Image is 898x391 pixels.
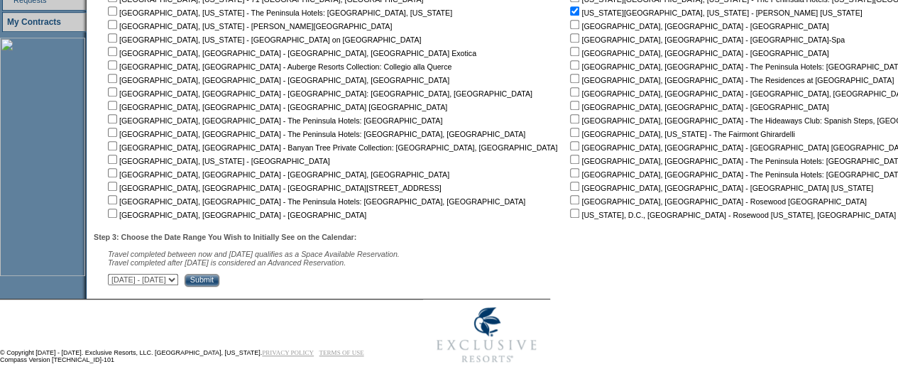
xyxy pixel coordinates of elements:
a: PRIVACY POLICY [262,349,314,356]
nobr: [GEOGRAPHIC_DATA], [GEOGRAPHIC_DATA] - Rosewood [GEOGRAPHIC_DATA] [567,197,866,206]
nobr: [GEOGRAPHIC_DATA], [GEOGRAPHIC_DATA] - [GEOGRAPHIC_DATA], [GEOGRAPHIC_DATA] Exotica [105,49,476,57]
nobr: [GEOGRAPHIC_DATA], [GEOGRAPHIC_DATA] - The Peninsula Hotels: [GEOGRAPHIC_DATA], [GEOGRAPHIC_DATA] [105,130,525,138]
a: TERMS OF USE [319,349,364,356]
nobr: [GEOGRAPHIC_DATA], [GEOGRAPHIC_DATA] - Auberge Resorts Collection: Collegio alla Querce [105,62,451,71]
nobr: [GEOGRAPHIC_DATA], [GEOGRAPHIC_DATA] - [GEOGRAPHIC_DATA] [567,103,828,111]
nobr: [GEOGRAPHIC_DATA], [GEOGRAPHIC_DATA] - [GEOGRAPHIC_DATA]-Spa [567,35,845,44]
nobr: [GEOGRAPHIC_DATA], [US_STATE] - [PERSON_NAME][GEOGRAPHIC_DATA] [105,22,392,31]
b: Step 3: Choose the Date Range You Wish to Initially See on the Calendar: [94,233,356,241]
nobr: [GEOGRAPHIC_DATA], [GEOGRAPHIC_DATA] - [GEOGRAPHIC_DATA][STREET_ADDRESS] [105,184,442,192]
nobr: [GEOGRAPHIC_DATA], [US_STATE] - [GEOGRAPHIC_DATA] [105,157,330,165]
nobr: [GEOGRAPHIC_DATA], [GEOGRAPHIC_DATA] - [GEOGRAPHIC_DATA] [105,211,366,219]
nobr: [US_STATE][GEOGRAPHIC_DATA], [US_STATE] - [PERSON_NAME] [US_STATE] [567,9,862,17]
img: Exclusive Resorts [423,299,550,370]
input: Submit [185,274,219,287]
nobr: [GEOGRAPHIC_DATA], [US_STATE] - The Peninsula Hotels: [GEOGRAPHIC_DATA], [US_STATE] [105,9,452,17]
nobr: [GEOGRAPHIC_DATA], [GEOGRAPHIC_DATA] - The Peninsula Hotels: [GEOGRAPHIC_DATA] [105,116,442,125]
span: Travel completed between now and [DATE] qualifies as a Space Available Reservation. [108,250,400,258]
a: My Contracts [7,17,61,27]
nobr: [GEOGRAPHIC_DATA], [GEOGRAPHIC_DATA] - [GEOGRAPHIC_DATA], [GEOGRAPHIC_DATA] [105,170,449,179]
nobr: [GEOGRAPHIC_DATA], [GEOGRAPHIC_DATA] - The Residences at [GEOGRAPHIC_DATA] [567,76,894,84]
nobr: [GEOGRAPHIC_DATA], [GEOGRAPHIC_DATA] - [GEOGRAPHIC_DATA] [567,22,828,31]
nobr: [GEOGRAPHIC_DATA], [GEOGRAPHIC_DATA] - Banyan Tree Private Collection: [GEOGRAPHIC_DATA], [GEOGRA... [105,143,557,152]
nobr: [GEOGRAPHIC_DATA], [GEOGRAPHIC_DATA] - [GEOGRAPHIC_DATA]: [GEOGRAPHIC_DATA], [GEOGRAPHIC_DATA] [105,89,532,98]
nobr: Travel completed after [DATE] is considered an Advanced Reservation. [108,258,346,267]
nobr: [GEOGRAPHIC_DATA], [US_STATE] - [GEOGRAPHIC_DATA] on [GEOGRAPHIC_DATA] [105,35,421,44]
nobr: [GEOGRAPHIC_DATA], [GEOGRAPHIC_DATA] - [GEOGRAPHIC_DATA], [GEOGRAPHIC_DATA] [105,76,449,84]
nobr: [GEOGRAPHIC_DATA], [US_STATE] - The Fairmont Ghirardelli [567,130,794,138]
nobr: [GEOGRAPHIC_DATA], [GEOGRAPHIC_DATA] - [GEOGRAPHIC_DATA] [US_STATE] [567,184,873,192]
nobr: [GEOGRAPHIC_DATA], [GEOGRAPHIC_DATA] - The Peninsula Hotels: [GEOGRAPHIC_DATA], [GEOGRAPHIC_DATA] [105,197,525,206]
nobr: [GEOGRAPHIC_DATA], [GEOGRAPHIC_DATA] - [GEOGRAPHIC_DATA] [GEOGRAPHIC_DATA] [105,103,447,111]
nobr: [US_STATE], D.C., [GEOGRAPHIC_DATA] - Rosewood [US_STATE], [GEOGRAPHIC_DATA] [567,211,896,219]
nobr: [GEOGRAPHIC_DATA], [GEOGRAPHIC_DATA] - [GEOGRAPHIC_DATA] [567,49,828,57]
